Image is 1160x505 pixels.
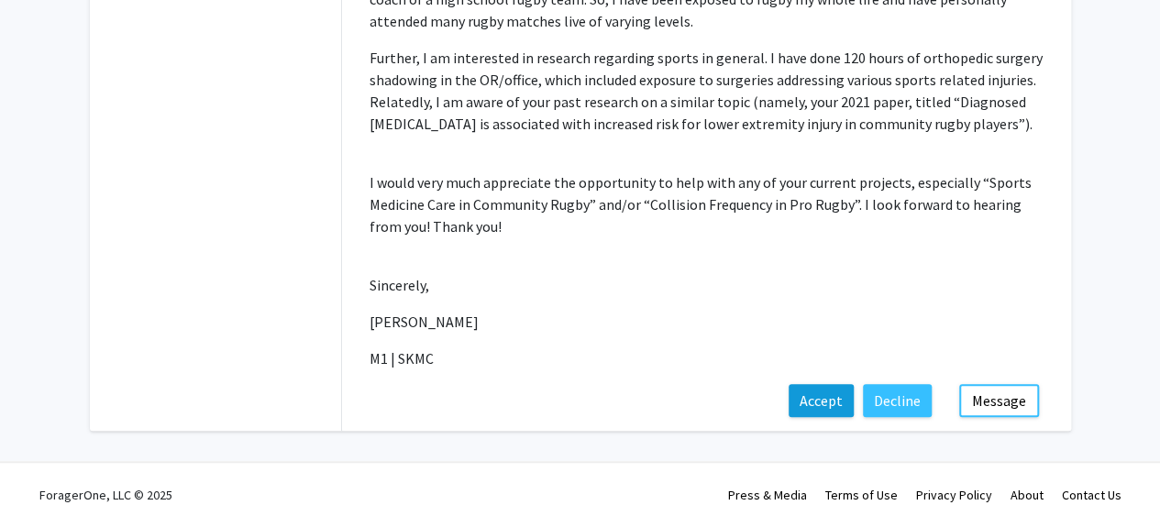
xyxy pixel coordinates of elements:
a: Contact Us [1062,487,1121,503]
p: I would very much appreciate the opportunity to help with any of your current projects, especiall... [370,171,1044,237]
p: Further, I am interested in research regarding sports in general. I have done 120 hours of orthop... [370,47,1044,135]
p: M1 | SKMC [370,347,1044,369]
iframe: Chat [14,423,78,491]
a: Terms of Use [825,487,898,503]
a: Privacy Policy [916,487,992,503]
p: Sincerely, [370,274,1044,296]
button: Accept [789,384,854,417]
p: [PERSON_NAME] [370,311,1044,333]
a: About [1011,487,1044,503]
button: Decline [863,384,932,417]
button: Message [959,384,1039,417]
a: Press & Media [728,487,807,503]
